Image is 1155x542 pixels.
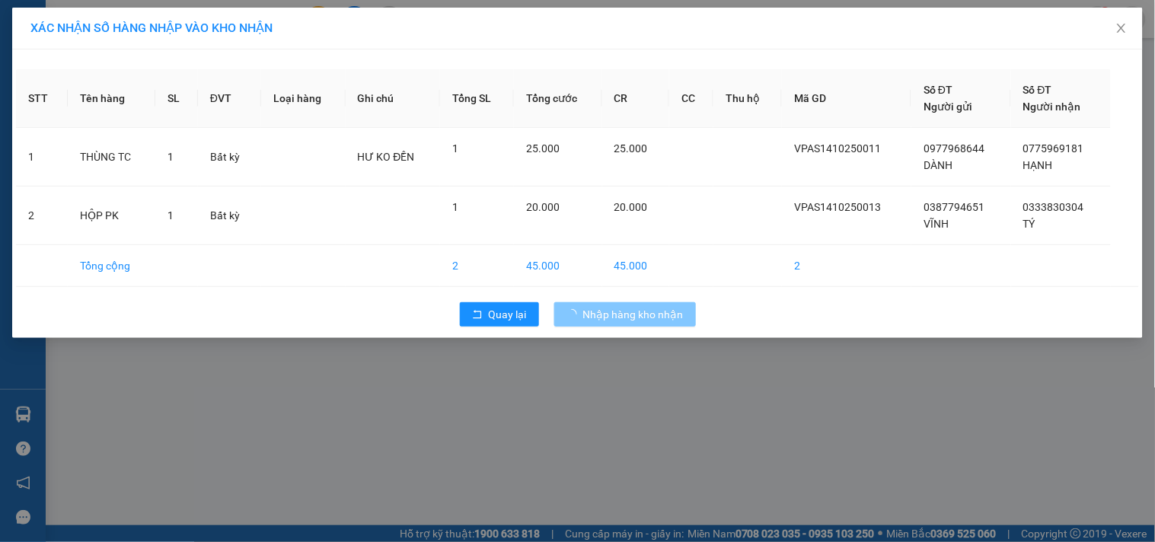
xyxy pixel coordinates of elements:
[669,69,713,128] th: CC
[68,187,155,245] td: HỘP PK
[440,245,514,287] td: 2
[782,69,911,128] th: Mã GD
[198,128,261,187] td: Bất kỳ
[1023,100,1081,113] span: Người nhận
[794,201,881,213] span: VPAS1410250013
[583,306,684,323] span: Nhập hàng kho nhận
[514,69,601,128] th: Tổng cước
[358,151,415,163] span: HƯ KO ĐỀN
[602,69,670,128] th: CR
[526,201,560,213] span: 20.000
[16,69,68,128] th: STT
[514,245,601,287] td: 45.000
[68,245,155,287] td: Tổng cộng
[713,69,782,128] th: Thu hộ
[68,69,155,128] th: Tên hàng
[566,309,583,320] span: loading
[1023,159,1053,171] span: HẠNH
[1023,84,1052,96] span: Số ĐT
[155,69,198,128] th: SL
[198,69,261,128] th: ĐVT
[168,209,174,222] span: 1
[30,21,273,35] span: XÁC NHẬN SỐ HÀNG NHẬP VÀO KHO NHẬN
[602,245,670,287] td: 45.000
[794,142,881,155] span: VPAS1410250011
[924,159,952,171] span: DÀNH
[1023,142,1084,155] span: 0775969181
[924,100,972,113] span: Người gửi
[614,201,648,213] span: 20.000
[198,187,261,245] td: Bất kỳ
[16,187,68,245] td: 2
[924,218,949,230] span: VĨNH
[452,201,458,213] span: 1
[554,302,696,327] button: Nhập hàng kho nhận
[261,69,346,128] th: Loại hàng
[1115,22,1128,34] span: close
[16,128,68,187] td: 1
[472,309,483,321] span: rollback
[489,306,527,323] span: Quay lại
[452,142,458,155] span: 1
[614,142,648,155] span: 25.000
[924,201,984,213] span: 0387794651
[168,151,174,163] span: 1
[924,142,984,155] span: 0977968644
[782,245,911,287] td: 2
[68,128,155,187] td: THÙNG TC
[1023,201,1084,213] span: 0333830304
[1100,8,1143,50] button: Close
[460,302,539,327] button: rollbackQuay lại
[346,69,441,128] th: Ghi chú
[440,69,514,128] th: Tổng SL
[1023,218,1035,230] span: TÝ
[924,84,952,96] span: Số ĐT
[526,142,560,155] span: 25.000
